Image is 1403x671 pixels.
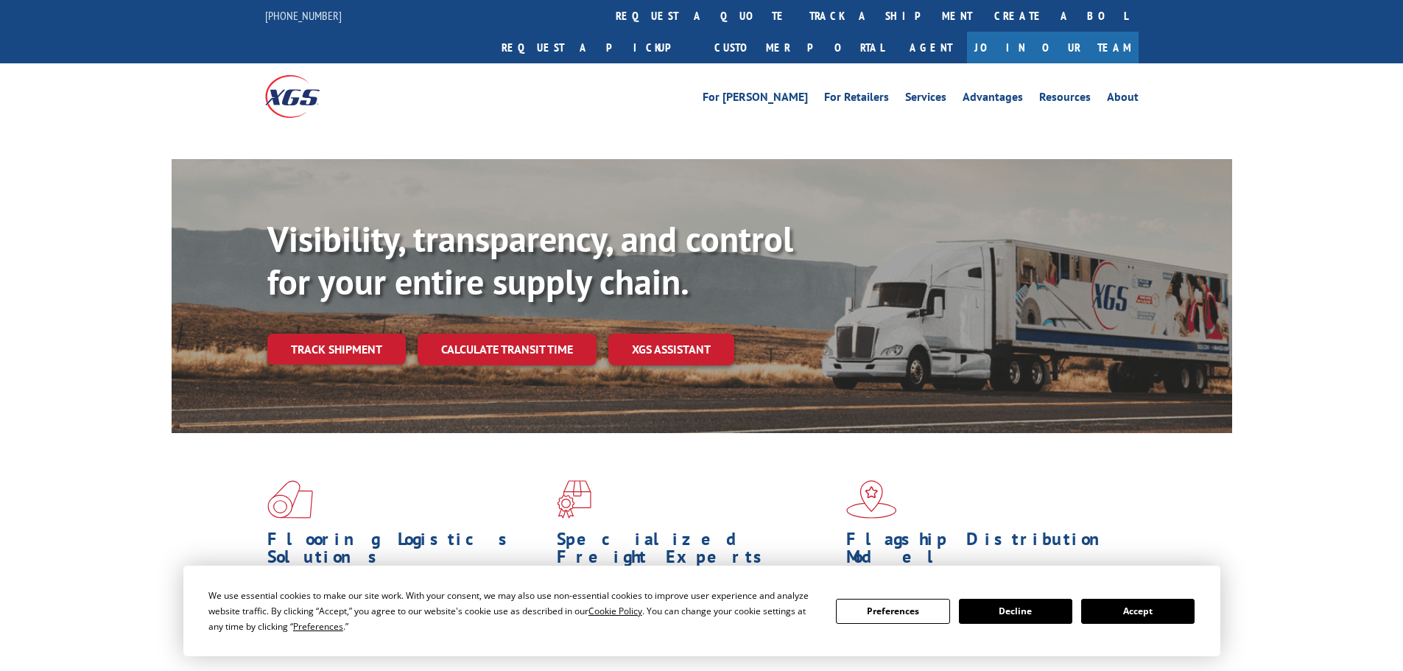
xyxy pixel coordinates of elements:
[183,566,1220,656] div: Cookie Consent Prompt
[267,480,313,519] img: xgs-icon-total-supply-chain-intelligence-red
[846,530,1125,573] h1: Flagship Distribution Model
[1039,91,1091,108] a: Resources
[267,334,406,365] a: Track shipment
[267,530,546,573] h1: Flooring Logistics Solutions
[846,480,897,519] img: xgs-icon-flagship-distribution-model-red
[267,216,793,304] b: Visibility, transparency, and control for your entire supply chain.
[418,334,597,365] a: Calculate transit time
[588,605,642,617] span: Cookie Policy
[703,91,808,108] a: For [PERSON_NAME]
[963,91,1023,108] a: Advantages
[1107,91,1139,108] a: About
[1081,599,1195,624] button: Accept
[490,32,703,63] a: Request a pickup
[608,334,734,365] a: XGS ASSISTANT
[265,8,342,23] a: [PHONE_NUMBER]
[967,32,1139,63] a: Join Our Team
[293,620,343,633] span: Preferences
[557,480,591,519] img: xgs-icon-focused-on-flooring-red
[557,530,835,573] h1: Specialized Freight Experts
[836,599,949,624] button: Preferences
[208,588,818,634] div: We use essential cookies to make our site work. With your consent, we may also use non-essential ...
[905,91,946,108] a: Services
[959,599,1072,624] button: Decline
[703,32,895,63] a: Customer Portal
[895,32,967,63] a: Agent
[824,91,889,108] a: For Retailers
